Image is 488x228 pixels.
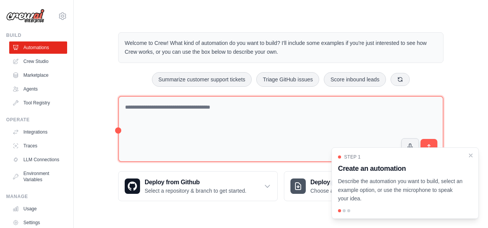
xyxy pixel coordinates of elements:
[9,126,67,138] a: Integrations
[9,167,67,186] a: Environment Variables
[152,72,252,87] button: Summarize customer support tickets
[9,83,67,95] a: Agents
[9,69,67,81] a: Marketplace
[145,178,246,187] h3: Deploy from Github
[344,154,361,160] span: Step 1
[9,140,67,152] a: Traces
[468,152,474,159] button: Close walkthrough
[9,41,67,54] a: Automations
[310,178,375,187] h3: Deploy from zip file
[256,72,319,87] button: Triage GitHub issues
[9,203,67,215] a: Usage
[338,177,463,203] p: Describe the automation you want to build, select an example option, or use the microphone to spe...
[9,97,67,109] a: Tool Registry
[125,39,437,56] p: Welcome to Crew! What kind of automation do you want to build? I'll include some examples if you'...
[9,154,67,166] a: LLM Connections
[6,193,67,200] div: Manage
[145,187,246,195] p: Select a repository & branch to get started.
[9,55,67,68] a: Crew Studio
[338,163,463,174] h3: Create an automation
[310,187,375,195] p: Choose a zip file to upload.
[324,72,386,87] button: Score inbound leads
[6,32,67,38] div: Build
[6,117,67,123] div: Operate
[450,191,488,228] iframe: Chat Widget
[6,9,45,23] img: Logo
